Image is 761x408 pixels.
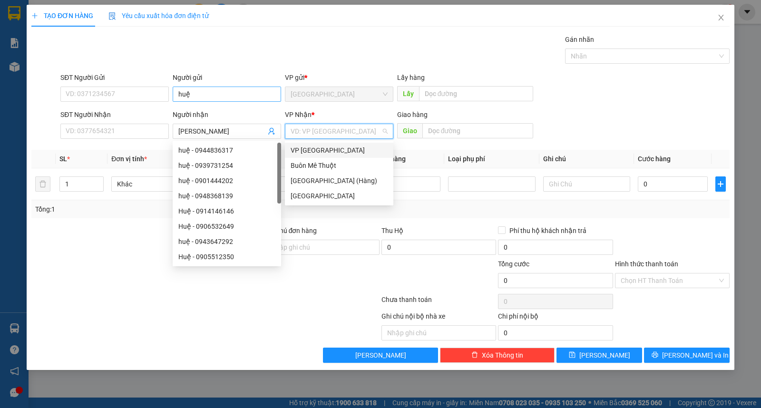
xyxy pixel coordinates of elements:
span: user-add [268,127,275,135]
div: huệ - 0943647292 [178,236,275,247]
div: SĐT Người Nhận [60,109,169,120]
span: Xóa Thông tin [482,350,523,360]
div: Chưa thanh toán [380,294,497,311]
div: huệ - 0944836317 [173,143,281,158]
div: SĐT Người Gửi [60,72,169,83]
div: huệ - 0948368139 [173,188,281,204]
input: 0 [371,176,440,192]
span: Lấy hàng [397,74,425,81]
span: [PERSON_NAME] [355,350,406,360]
input: Ghi chú đơn hàng [265,240,380,255]
span: Yêu cầu xuất hóa đơn điện tử [108,12,209,19]
button: [PERSON_NAME] [323,348,438,363]
div: Người nhận [173,109,281,120]
span: printer [652,351,658,359]
span: [PERSON_NAME] [579,350,630,360]
img: icon [108,12,116,20]
div: Ghi chú nội bộ nhà xe [381,311,496,325]
input: Dọc đường [419,86,534,101]
div: Huệ - 0914146146 [178,206,275,216]
div: Buôn Mê Thuột [285,158,393,173]
button: plus [715,176,726,192]
div: [GEOGRAPHIC_DATA] (Hàng) [291,175,388,186]
div: Sài Gòn [285,188,393,204]
div: Huệ - 0905512350 [178,252,275,262]
button: save[PERSON_NAME] [556,348,642,363]
span: Phí thu hộ khách nhận trả [506,225,590,236]
div: Đà Nẵng (Hàng) [285,173,393,188]
div: Buôn Mê Thuột [291,160,388,171]
input: Dọc đường [422,123,534,138]
div: huệ - 0939731254 [178,160,275,171]
div: Huệ - 0906532649 [178,221,275,232]
span: SL [59,155,67,163]
li: [GEOGRAPHIC_DATA] [5,5,138,56]
span: Khác [117,177,193,191]
img: logo.jpg [5,5,38,38]
span: Sài Gòn [291,87,388,101]
div: Huệ - 0914146146 [173,204,281,219]
label: Hình thức thanh toán [615,260,678,268]
span: Thu Hộ [381,227,403,234]
div: Huệ - 0906532649 [173,219,281,234]
div: VP gửi [285,72,393,83]
div: VP [GEOGRAPHIC_DATA] [291,145,388,155]
span: close [717,14,725,21]
div: VP Nha Trang [285,143,393,158]
span: Lấy [397,86,419,101]
span: plus [31,12,38,19]
div: huệ - 0943647292 [173,234,281,249]
li: VP Buôn Mê Thuột [66,67,127,78]
th: Ghi chú [539,150,634,168]
div: [GEOGRAPHIC_DATA] [291,191,388,201]
span: Cước hàng [638,155,671,163]
span: Giao hàng [397,111,428,118]
div: Người gửi [173,72,281,83]
div: huệ - 0944836317 [178,145,275,155]
div: huệ - 0939731254 [173,158,281,173]
input: Ghi Chú [543,176,631,192]
span: Tổng cước [498,260,529,268]
button: deleteXóa Thông tin [440,348,555,363]
span: [PERSON_NAME] và In [662,350,729,360]
span: delete [471,351,478,359]
div: huệ - 0901444202 [178,175,275,186]
span: plus [716,180,725,188]
span: save [569,351,576,359]
div: Tổng: 1 [35,204,294,214]
div: huệ - 0948368139 [178,191,275,201]
span: Đơn vị tính [111,155,147,163]
button: Close [708,5,734,31]
div: Huệ - 0905512350 [173,249,281,264]
label: Ghi chú đơn hàng [265,227,317,234]
span: VP Nhận [285,111,312,118]
div: Chi phí nội bộ [498,311,613,325]
label: Gán nhãn [565,36,594,43]
input: Nhập ghi chú [381,325,496,340]
span: Giao [397,123,422,138]
span: TẠO ĐƠN HÀNG [31,12,93,19]
li: VP [GEOGRAPHIC_DATA] [5,67,66,98]
button: printer[PERSON_NAME] và In [644,348,730,363]
th: Loại phụ phí [444,150,539,168]
div: huệ - 0901444202 [173,173,281,188]
button: delete [35,176,50,192]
